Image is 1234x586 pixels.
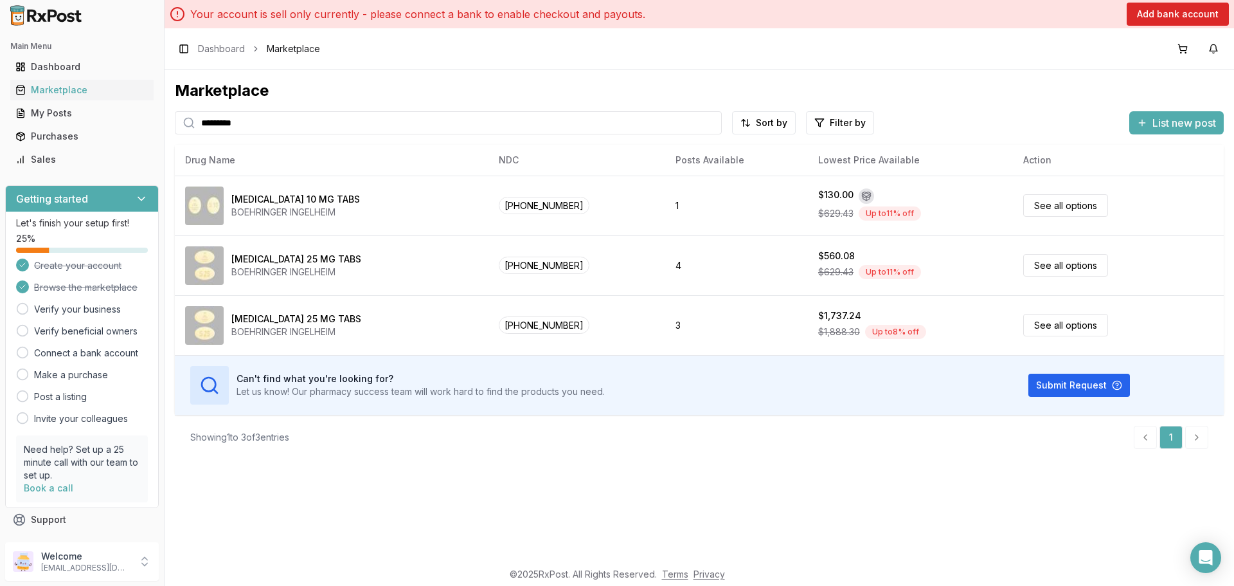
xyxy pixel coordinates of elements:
[237,372,605,385] h3: Can't find what you're looking for?
[806,111,874,134] button: Filter by
[13,551,33,572] img: User avatar
[693,569,725,580] a: Privacy
[15,84,148,96] div: Marketplace
[5,149,159,170] button: Sales
[34,369,108,381] a: Make a purchase
[10,102,154,125] a: My Posts
[34,390,87,403] a: Post a listing
[1013,145,1224,176] th: Action
[818,309,861,322] div: $1,737.24
[16,217,148,230] p: Let's finish your setup first!
[859,265,921,279] div: Up to 11 % off
[15,153,148,166] div: Sales
[231,206,360,219] div: BOEHRINGER INGELHEIM
[237,385,605,398] p: Let us know! Our pharmacy success team will work hard to find the products you need.
[499,257,589,274] span: [PHONE_NUMBER]
[1127,3,1229,26] button: Add bank account
[34,325,138,338] a: Verify beneficial owners
[16,232,35,245] span: 25 %
[830,116,866,129] span: Filter by
[665,235,808,295] td: 4
[756,116,787,129] span: Sort by
[818,250,855,262] div: $560.08
[665,176,808,235] td: 1
[1023,194,1108,217] a: See all options
[175,80,1224,101] div: Marketplace
[231,266,361,279] div: BOEHRINGER INGELHEIM
[1129,111,1224,134] button: List new post
[231,193,360,206] div: [MEDICAL_DATA] 10 MG TABS
[665,295,808,355] td: 3
[5,531,159,554] button: Feedback
[665,145,808,176] th: Posts Available
[34,347,138,360] a: Connect a bank account
[5,5,87,26] img: RxPost Logo
[31,536,75,549] span: Feedback
[24,482,73,493] a: Book a call
[1134,426,1208,449] nav: pagination
[5,508,159,531] button: Support
[10,125,154,148] a: Purchases
[1159,426,1183,449] a: 1
[231,253,361,266] div: [MEDICAL_DATA] 25 MG TABS
[865,325,926,339] div: Up to 8 % off
[1190,542,1221,573] div: Open Intercom Messenger
[34,281,138,294] span: Browse the marketplace
[15,60,148,73] div: Dashboard
[267,42,320,55] span: Marketplace
[231,313,361,325] div: [MEDICAL_DATA] 25 MG TABS
[41,563,130,573] p: [EMAIL_ADDRESS][DOMAIN_NAME]
[10,55,154,78] a: Dashboard
[198,42,245,55] a: Dashboard
[1129,118,1224,131] a: List new post
[732,111,796,134] button: Sort by
[10,78,154,102] a: Marketplace
[185,187,224,225] img: Jardiance 10 MG TABS
[662,569,688,580] a: Terms
[10,148,154,171] a: Sales
[818,266,854,279] span: $629.43
[198,42,320,55] nav: breadcrumb
[1028,374,1130,397] button: Submit Request
[5,103,159,124] button: My Posts
[818,325,860,338] span: $1,888.30
[190,431,289,444] div: Showing 1 to 3 of 3 entries
[818,207,854,220] span: $629.43
[231,325,361,338] div: BOEHRINGER INGELHEIM
[34,303,121,316] a: Verify your business
[1023,314,1108,336] a: See all options
[185,306,224,345] img: Jardiance 25 MG TABS
[34,412,128,425] a: Invite your colleagues
[185,246,224,285] img: Jardiance 25 MG TABS
[15,107,148,120] div: My Posts
[499,316,589,334] span: [PHONE_NUMBER]
[859,206,921,221] div: Up to 11 % off
[5,126,159,147] button: Purchases
[808,145,1013,176] th: Lowest Price Available
[34,259,121,272] span: Create your account
[818,188,854,204] div: $130.00
[16,191,88,206] h3: Getting started
[499,197,589,214] span: [PHONE_NUMBER]
[1152,115,1216,131] span: List new post
[175,145,488,176] th: Drug Name
[24,443,140,482] p: Need help? Set up a 25 minute call with our team to set up.
[5,57,159,77] button: Dashboard
[15,130,148,143] div: Purchases
[190,6,645,22] p: Your account is sell only currently - please connect a bank to enable checkout and payouts.
[5,80,159,100] button: Marketplace
[41,550,130,563] p: Welcome
[10,41,154,51] h2: Main Menu
[488,145,666,176] th: NDC
[1023,254,1108,277] a: See all options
